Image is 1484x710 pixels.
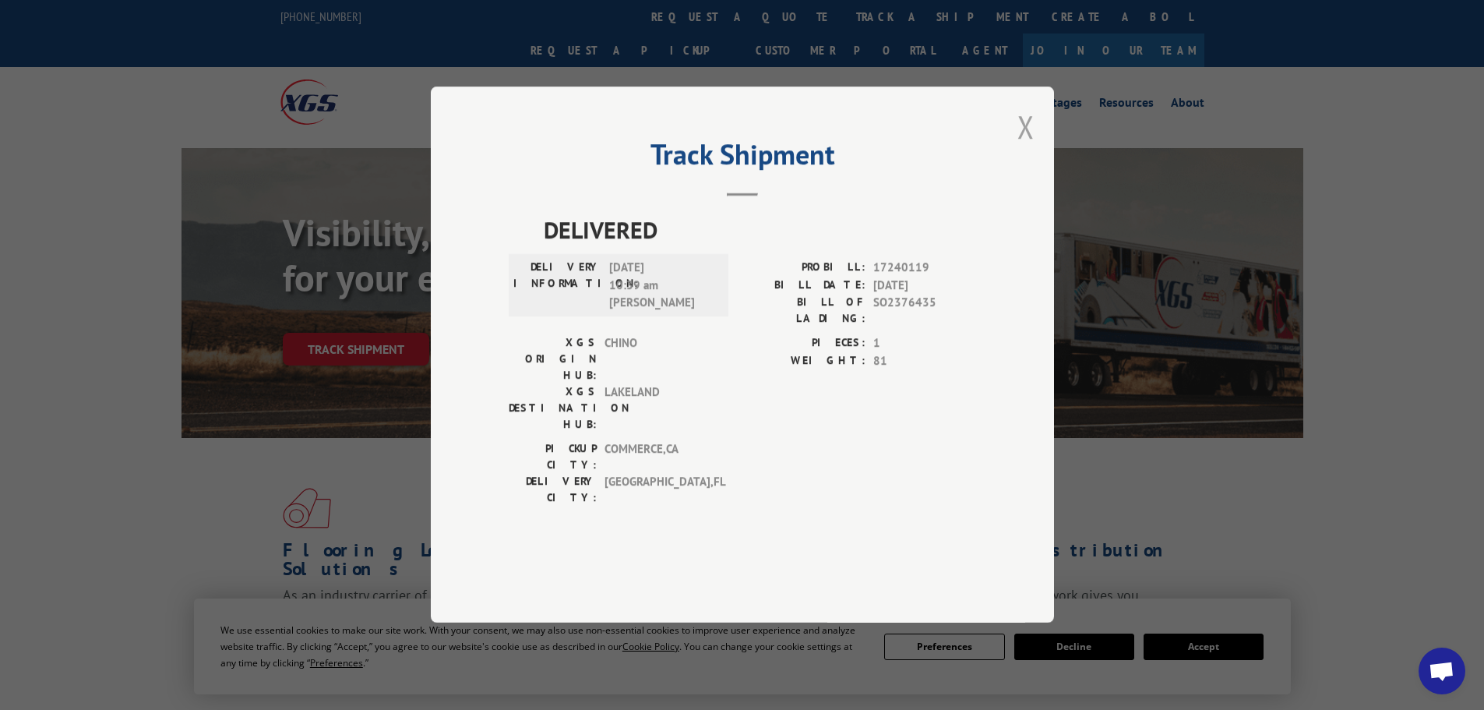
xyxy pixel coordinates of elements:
[742,277,865,295] label: BILL DATE:
[1017,106,1035,147] button: Close modal
[509,441,597,474] label: PICKUP CITY:
[509,474,597,507] label: DELIVERY CITY:
[513,260,601,313] label: DELIVERY INFORMATION:
[873,352,976,370] span: 81
[509,335,597,384] label: XGS ORIGIN HUB:
[605,384,710,433] span: LAKELAND
[873,295,976,327] span: SO2376435
[605,474,710,507] span: [GEOGRAPHIC_DATA] , FL
[544,213,976,248] span: DELIVERED
[605,441,710,474] span: COMMERCE , CA
[1419,648,1465,694] div: Open chat
[509,143,976,173] h2: Track Shipment
[742,352,865,370] label: WEIGHT:
[873,335,976,353] span: 1
[605,335,710,384] span: CHINO
[873,277,976,295] span: [DATE]
[742,260,865,277] label: PROBILL:
[742,335,865,353] label: PIECES:
[509,384,597,433] label: XGS DESTINATION HUB:
[609,260,714,313] span: [DATE] 10:39 am [PERSON_NAME]
[873,260,976,277] span: 17240119
[742,295,865,327] label: BILL OF LADING:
